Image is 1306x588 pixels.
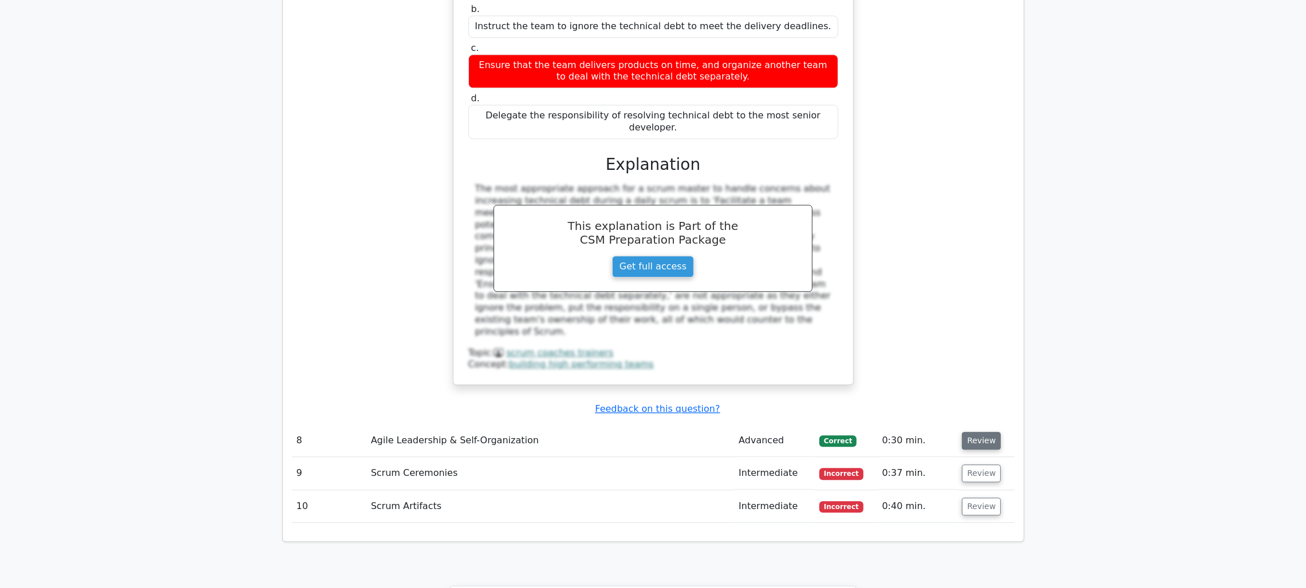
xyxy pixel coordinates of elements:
[468,347,838,359] div: Topic:
[468,359,838,371] div: Concept:
[471,42,479,53] span: c.
[468,15,838,38] div: Instruct the team to ignore the technical debt to meet the delivery deadlines.
[366,457,735,490] td: Scrum Ceremonies
[734,490,815,523] td: Intermediate
[819,468,863,479] span: Incorrect
[878,424,958,457] td: 0:30 min.
[819,501,863,512] span: Incorrect
[292,424,366,457] td: 8
[468,105,838,139] div: Delegate the responsibility of resolving technical debt to the most senior developer.
[471,93,480,104] span: d.
[471,3,480,14] span: b.
[612,256,694,277] a: Get full access
[734,424,815,457] td: Advanced
[878,490,958,523] td: 0:40 min.
[366,490,735,523] td: Scrum Artifacts
[878,457,958,490] td: 0:37 min.
[468,54,838,89] div: Ensure that the team delivers products on time, and organize another team to deal with the techni...
[734,457,815,490] td: Intermediate
[366,424,735,457] td: Agile Leadership & Self-Organization
[595,403,720,414] a: Feedback on this question?
[962,464,1001,482] button: Review
[475,183,831,337] div: The most appropriate approach for a scrum master to handle concerns about increasing technical de...
[962,432,1001,450] button: Review
[292,490,366,523] td: 10
[475,155,831,174] h3: Explanation
[962,498,1001,515] button: Review
[506,347,613,358] a: scrum coaches trainers
[292,457,366,490] td: 9
[509,359,654,370] a: building high performing teams
[819,435,857,447] span: Correct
